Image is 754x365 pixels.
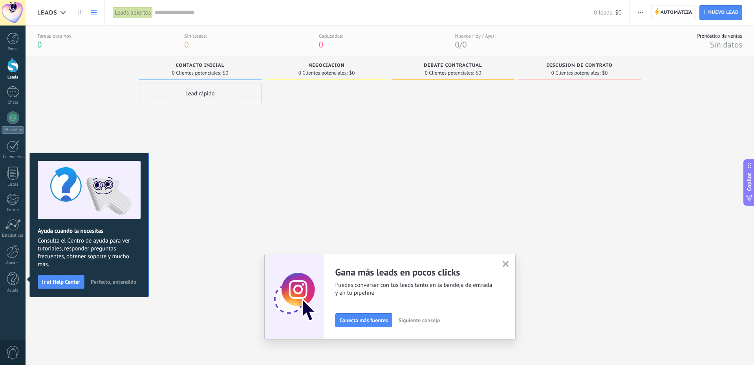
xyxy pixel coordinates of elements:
[710,39,742,50] span: Sin datos
[37,39,42,50] span: 0
[551,71,600,75] span: 0 Clientes potenciales:
[2,155,24,160] div: Calendario
[425,71,474,75] span: 0 Clientes potenciales:
[615,9,622,16] span: $0
[139,84,262,103] div: Lead rápido
[335,313,392,327] button: Conecta más fuentes
[708,5,739,20] span: Nuevo lead
[113,7,153,18] div: Leads abiertos
[2,233,24,238] div: Estadísticas
[37,9,57,16] span: Leads
[184,33,207,39] div: Sin tareas:
[651,5,696,20] a: Automatiza
[38,237,141,268] span: Consulta el Centro de ayuda para ver tutoriales, responder preguntas frecuentes, obtener soporte ...
[87,5,101,20] a: Lista
[91,279,136,285] span: Perfecto, entendido
[459,39,462,50] span: /
[2,208,24,213] div: Correo
[143,63,258,69] div: Contacto inicial
[697,33,742,39] div: Pronóstico de ventas
[335,281,493,297] span: Puedes conversar con tus leads tanto en la bandeja de entrada y en tu pipeline
[176,63,225,68] span: Contacto inicial
[2,100,24,105] div: Chats
[335,266,493,278] h2: Gana más leads en pocos clicks
[2,261,24,266] div: Ajustes
[455,39,459,50] span: 0
[38,227,141,235] h2: Ayuda cuando la necesitas
[2,126,24,134] div: WhatsApp
[546,63,612,68] span: Discusión de contrato
[269,63,384,69] div: Negociación
[319,33,343,39] div: Caducadas:
[223,71,228,75] span: $0
[309,63,345,68] span: Negociación
[2,75,24,80] div: Leads
[522,63,637,69] div: Discusión de contrato
[319,39,323,50] span: 0
[2,288,24,293] div: Ayuda
[2,182,24,187] div: Listas
[635,5,646,20] button: Más
[602,71,608,75] span: $0
[424,63,482,68] span: Debate contractual
[349,71,355,75] span: $0
[699,5,742,20] a: Nuevo lead
[38,275,84,289] button: Ir al Help Center
[74,5,87,20] a: Leads
[184,39,188,50] span: 0
[172,71,221,75] span: 0 Clientes potenciales:
[455,33,495,39] div: Nuevos Hoy / Ayer:
[661,5,692,20] span: Automatiza
[462,39,467,50] span: 0
[340,318,388,323] span: Conecta más fuentes
[2,47,24,52] div: Panel
[399,318,440,323] span: Siguiente consejo
[594,9,613,16] span: 0 leads:
[476,71,481,75] span: $0
[87,276,140,288] button: Perfecto, entendido
[396,63,511,69] div: Debate contractual
[298,71,348,75] span: 0 Clientes potenciales:
[395,314,443,326] button: Siguiente consejo
[745,173,753,191] span: Copilot
[37,33,72,39] div: Tareas para hoy:
[42,279,80,285] span: Ir al Help Center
